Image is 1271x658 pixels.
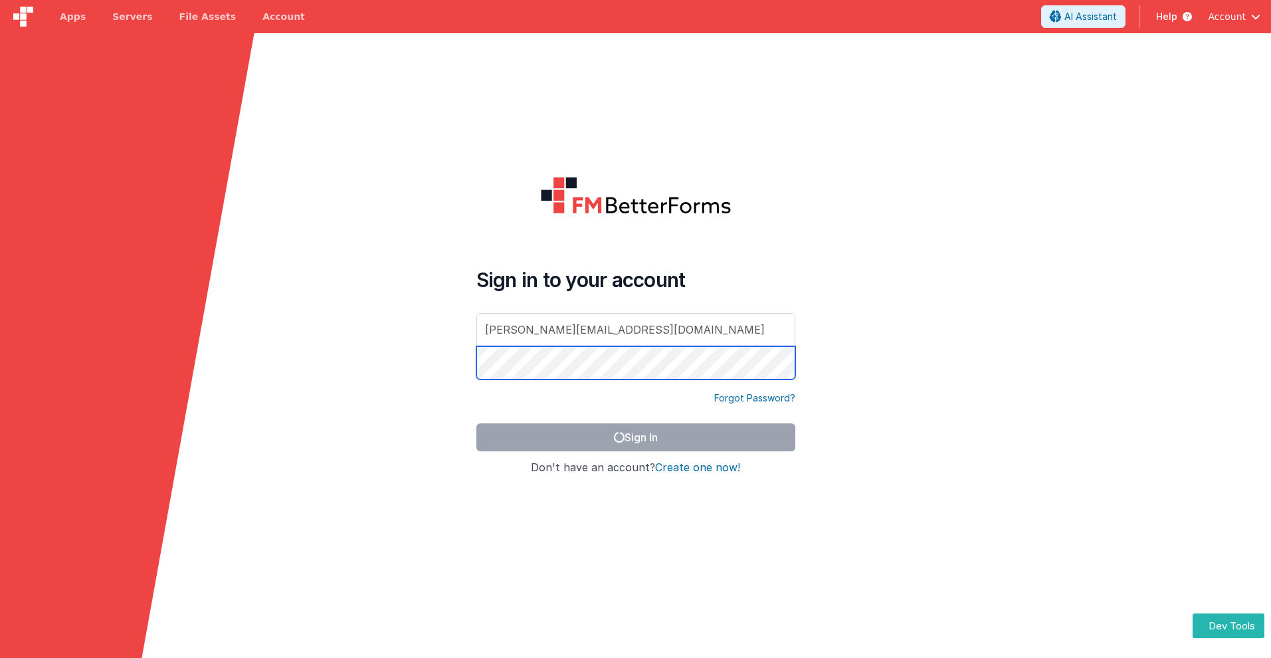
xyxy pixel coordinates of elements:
h4: Sign in to your account [476,268,795,292]
button: Account [1208,10,1260,23]
input: Email Address [476,313,795,346]
span: Apps [60,10,86,23]
h4: Don't have an account? [476,462,795,474]
span: Account [1208,10,1246,23]
span: File Assets [179,10,237,23]
span: AI Assistant [1064,10,1117,23]
button: Sign In [476,423,795,451]
button: AI Assistant [1041,5,1125,28]
span: Servers [112,10,152,23]
button: Dev Tools [1193,613,1264,638]
span: Help [1156,10,1177,23]
a: Forgot Password? [714,391,795,405]
button: Create one now! [655,462,740,474]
